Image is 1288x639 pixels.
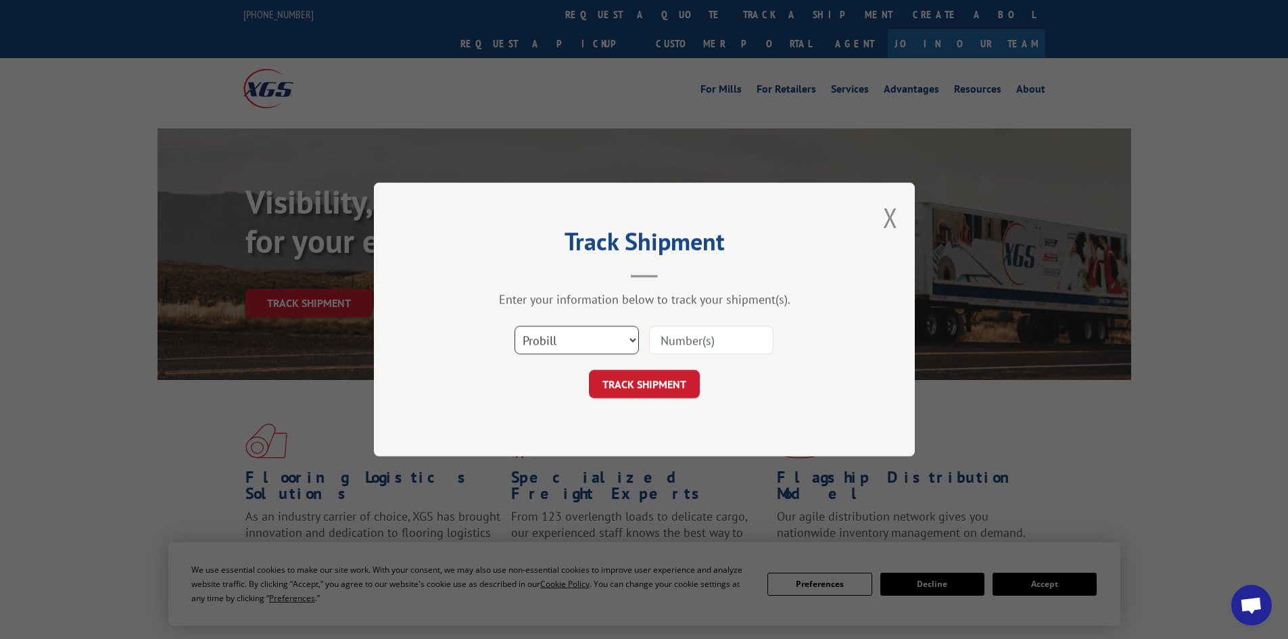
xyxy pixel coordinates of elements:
div: Open chat [1231,585,1272,625]
button: Close modal [883,199,898,235]
input: Number(s) [649,326,773,354]
h2: Track Shipment [442,232,847,258]
button: TRACK SHIPMENT [589,370,700,398]
div: Enter your information below to track your shipment(s). [442,291,847,307]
